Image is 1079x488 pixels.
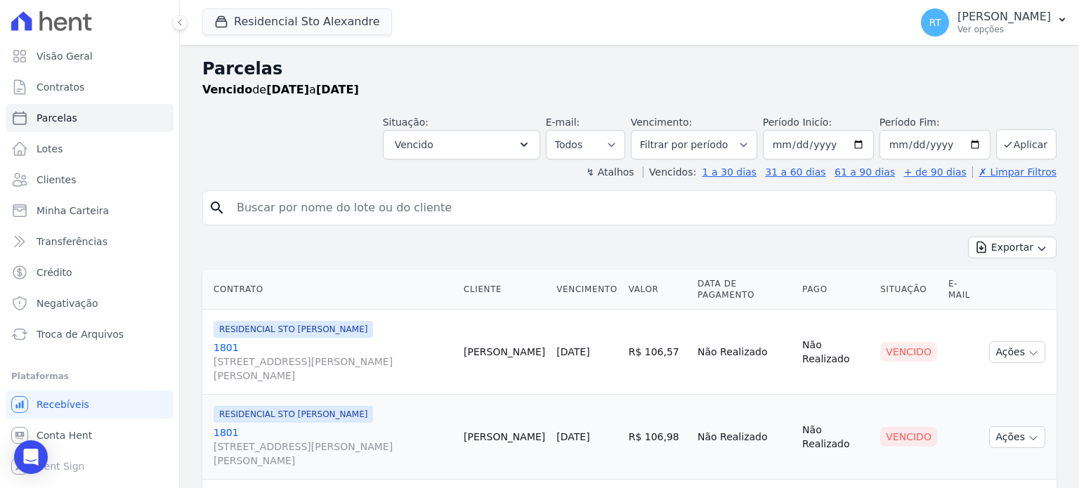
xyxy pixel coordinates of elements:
[6,42,174,70] a: Visão Geral
[6,390,174,418] a: Recebíveis
[37,204,109,218] span: Minha Carteira
[6,104,174,132] a: Parcelas
[6,166,174,194] a: Clientes
[6,320,174,348] a: Troca de Arquivos
[6,227,174,256] a: Transferências
[910,3,1079,42] button: RT [PERSON_NAME] Ver opções
[37,80,84,94] span: Contratos
[202,8,392,35] button: Residencial Sto Alexandre
[37,49,93,63] span: Visão Geral
[6,197,174,225] a: Minha Carteira
[6,289,174,317] a: Negativação
[957,10,1051,24] p: [PERSON_NAME]
[11,368,168,385] div: Plataformas
[6,73,174,101] a: Contratos
[957,24,1051,35] p: Ver opções
[37,142,63,156] span: Lotes
[14,440,48,474] div: Open Intercom Messenger
[6,258,174,286] a: Crédito
[37,235,107,249] span: Transferências
[37,327,124,341] span: Troca de Arquivos
[37,265,72,279] span: Crédito
[37,296,98,310] span: Negativação
[6,421,174,449] a: Conta Hent
[929,18,941,27] span: RT
[37,428,92,442] span: Conta Hent
[6,135,174,163] a: Lotes
[37,111,77,125] span: Parcelas
[37,397,89,411] span: Recebíveis
[37,173,76,187] span: Clientes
